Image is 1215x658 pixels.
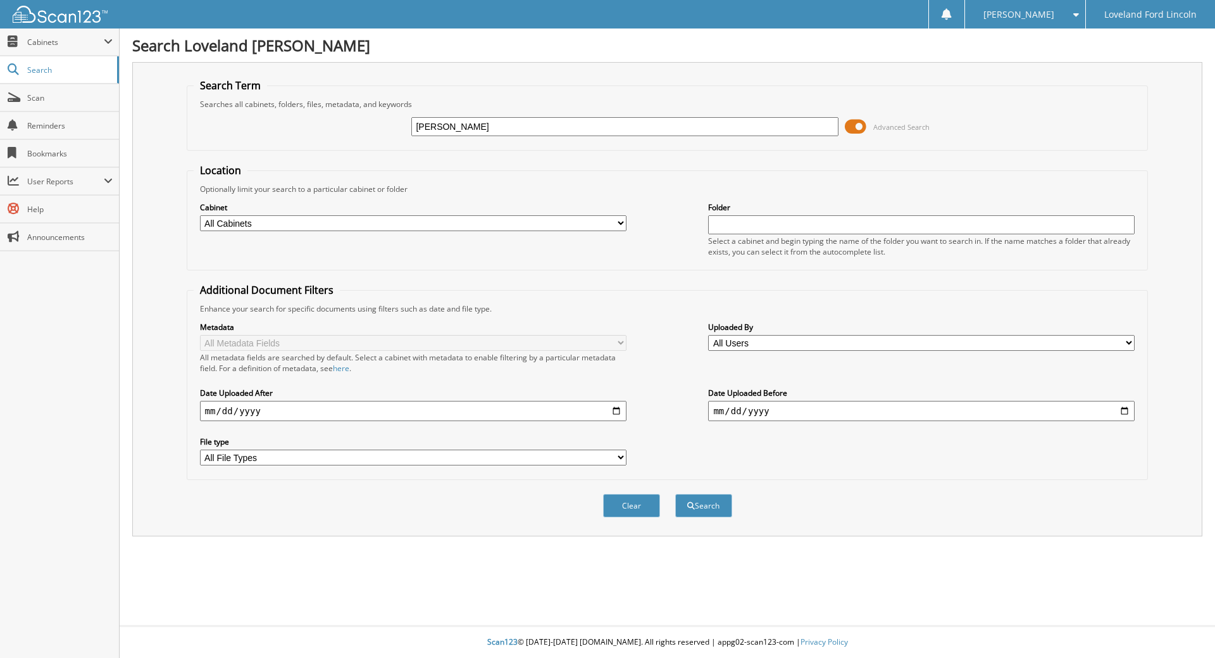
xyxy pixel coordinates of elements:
span: Help [27,204,113,215]
button: Search [675,494,732,517]
input: start [200,401,626,421]
span: Announcements [27,232,113,243]
img: scan123-logo-white.svg [13,6,108,23]
div: © [DATE]-[DATE] [DOMAIN_NAME]. All rights reserved | appg02-scan123-com | [120,627,1215,658]
label: Folder [708,202,1135,213]
input: end [708,401,1135,421]
div: Optionally limit your search to a particular cabinet or folder [194,184,1142,194]
span: Cabinets [27,37,104,47]
span: Advanced Search [873,122,930,132]
label: Cabinet [200,202,626,213]
span: Reminders [27,120,113,131]
a: Privacy Policy [801,636,848,647]
label: Metadata [200,322,626,332]
span: Scan123 [487,636,518,647]
label: Date Uploaded After [200,388,626,398]
span: [PERSON_NAME] [983,11,1054,18]
span: User Reports [27,176,104,187]
iframe: Chat Widget [1152,597,1215,658]
div: Searches all cabinets, folders, files, metadata, and keywords [194,99,1142,110]
a: here [333,363,349,374]
legend: Location [194,163,247,177]
label: Date Uploaded Before [708,388,1135,398]
label: Uploaded By [708,322,1135,332]
div: Select a cabinet and begin typing the name of the folder you want to search in. If the name match... [708,236,1135,257]
div: Enhance your search for specific documents using filters such as date and file type. [194,303,1142,314]
label: File type [200,436,626,447]
button: Clear [603,494,660,517]
span: Bookmarks [27,148,113,159]
h1: Search Loveland [PERSON_NAME] [132,35,1202,56]
span: Loveland Ford Lincoln [1104,11,1197,18]
legend: Search Term [194,79,267,92]
span: Scan [27,92,113,103]
legend: Additional Document Filters [194,283,340,297]
span: Search [27,65,111,75]
div: All metadata fields are searched by default. Select a cabinet with metadata to enable filtering b... [200,352,626,374]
